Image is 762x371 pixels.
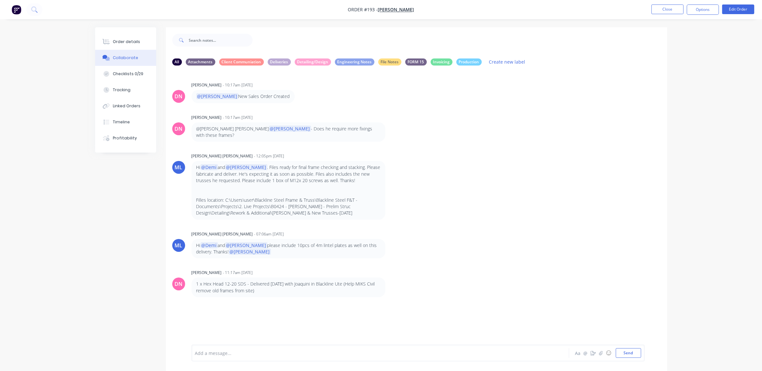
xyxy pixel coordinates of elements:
[201,164,218,170] span: @Demi
[431,58,453,66] div: Invoicing
[113,135,137,141] div: Profitability
[651,4,684,14] button: Close
[95,50,156,66] button: Collaborate
[113,87,130,93] div: Tracking
[95,66,156,82] button: Checklists 0/29
[192,82,222,88] div: [PERSON_NAME]
[348,7,378,13] span: Order #193 -
[616,348,641,358] button: Send
[225,242,267,248] span: @[PERSON_NAME]
[186,58,215,66] div: Attachments
[95,82,156,98] button: Tracking
[113,71,143,77] div: Checklists 0/29
[229,249,271,255] span: @[PERSON_NAME]
[225,164,267,170] span: @[PERSON_NAME]
[201,242,218,248] span: @Demi
[113,39,140,45] div: Order details
[196,93,238,99] span: @[PERSON_NAME]
[196,126,381,139] p: @[PERSON_NAME] [PERSON_NAME] - Does he require more fixings with these frames?
[254,231,284,237] div: - 07:06am [DATE]
[95,98,156,114] button: Linked Orders
[574,349,582,357] button: Aa
[196,281,381,294] p: 1 x Hex Head 12-20 SDS - Delivered [DATE] with Joaquini in Blackline Ute (Help MIKS Civil remove ...
[113,103,140,109] div: Linked Orders
[605,349,613,357] button: ☺
[192,270,222,276] div: [PERSON_NAME]
[175,163,183,171] div: ML
[196,93,290,100] p: New Sales Order Created
[172,58,182,66] div: All
[456,58,482,66] div: Production
[722,4,754,14] button: Edit Order
[335,58,374,66] div: Engineering Notes
[582,349,589,357] button: @
[175,93,183,100] div: DN
[192,153,253,159] div: [PERSON_NAME] [PERSON_NAME]
[196,164,381,184] p: Hi and . Files ready for final frame checking and stacking. Please fabricate and deliver. He's ex...
[192,115,222,120] div: [PERSON_NAME]
[223,82,253,88] div: - 10:17am [DATE]
[269,126,311,132] span: @[PERSON_NAME]
[378,7,414,13] a: [PERSON_NAME]
[113,55,138,61] div: Collaborate
[95,34,156,50] button: Order details
[219,58,264,66] div: Client Communiation
[196,197,381,216] p: Filles location: C:\Users\user\Blackline Steel Frame & Truss\Blackline Steel F&T - Documents\Proj...
[486,57,529,66] button: Create new label
[223,270,253,276] div: - 11:17am [DATE]
[95,130,156,146] button: Profitability
[95,114,156,130] button: Timeline
[295,58,331,66] div: Detailing/Design
[175,125,183,133] div: DN
[175,242,183,249] div: ML
[268,58,291,66] div: Deliveries
[192,231,253,237] div: [PERSON_NAME] [PERSON_NAME]
[175,280,183,288] div: DN
[12,5,21,14] img: Factory
[196,242,381,255] p: Hi and please include 10pcs of 4m lintel plates as well on this delivery. Thanks!
[189,34,253,47] input: Search notes...
[405,58,427,66] div: FORM 15
[223,115,253,120] div: - 10:17am [DATE]
[687,4,719,15] button: Options
[378,58,401,66] div: File Notes
[113,119,130,125] div: Timeline
[254,153,284,159] div: - 12:05pm [DATE]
